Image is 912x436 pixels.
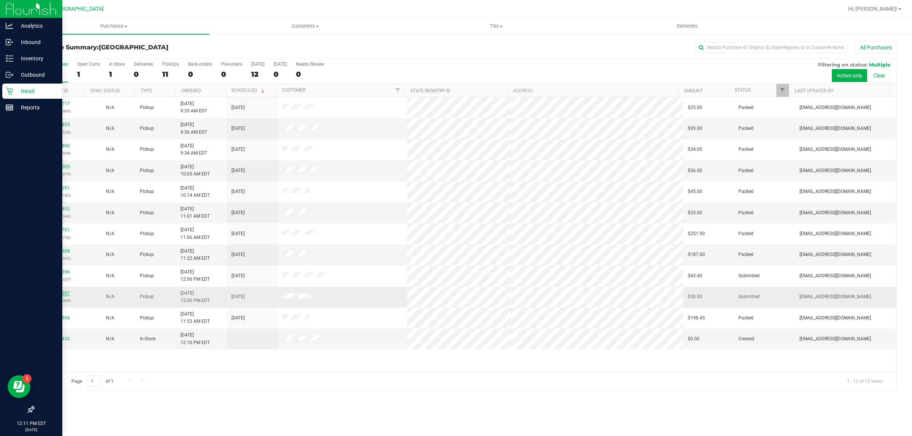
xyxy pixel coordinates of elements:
span: [EMAIL_ADDRESS][DOMAIN_NAME] [800,146,871,153]
span: [EMAIL_ADDRESS][DOMAIN_NAME] [800,314,871,322]
p: Outbound [13,70,59,79]
span: Submitted [738,293,760,300]
span: Page of 1 [65,375,120,387]
span: $25.00 [688,104,702,111]
inline-svg: Reports [6,104,13,111]
p: Analytics [13,21,59,30]
span: Pickup [140,251,154,258]
span: Deliveries [667,23,708,30]
div: [DATE] [274,62,287,67]
span: Packed [738,230,754,237]
span: [EMAIL_ADDRESS][DOMAIN_NAME] [800,209,871,216]
span: [EMAIL_ADDRESS][DOMAIN_NAME] [800,104,871,111]
a: State Registry ID [410,88,450,93]
span: $56.00 [688,167,702,174]
a: 12007351 [49,185,70,191]
iframe: Resource center unread badge [22,374,32,383]
span: Pickup [140,272,154,280]
a: Sync Status [90,88,120,93]
span: Not Applicable [106,315,114,321]
span: $251.90 [688,230,705,237]
span: Not Applicable [106,294,114,299]
div: Pre-orders [221,62,242,67]
a: Customers [209,18,401,34]
span: Multiple [869,62,890,68]
button: N/A [106,335,114,343]
span: [DATE] [231,293,245,300]
span: Not Applicable [106,231,114,236]
input: 1 [87,375,101,387]
span: [DATE] 12:06 PM EDT [180,269,210,283]
p: [DATE] [3,427,59,433]
span: Pickup [140,146,154,153]
button: N/A [106,209,114,216]
span: [DATE] 10:05 AM EDT [180,163,210,178]
button: N/A [106,167,114,174]
span: Pickup [140,104,154,111]
span: $45.00 [688,188,702,195]
button: N/A [106,293,114,300]
div: 0 [296,70,324,79]
span: Pickup [140,125,154,132]
div: 0 [134,70,153,79]
a: Type [141,88,152,93]
th: Address [507,84,678,97]
div: Deliveries [134,62,153,67]
span: Pickup [140,188,154,195]
span: [EMAIL_ADDRESS][DOMAIN_NAME] [800,335,871,343]
a: Last Updated By [795,88,833,93]
span: [DATE] [231,251,245,258]
span: Not Applicable [106,189,114,194]
a: Tills [401,18,592,34]
span: Pickup [140,293,154,300]
span: Pickup [140,314,154,322]
span: $0.00 [688,335,700,343]
p: 12:11 PM EDT [3,420,59,427]
span: [EMAIL_ADDRESS][DOMAIN_NAME] [800,251,871,258]
span: Purchases [18,23,209,30]
span: [EMAIL_ADDRESS][DOMAIN_NAME] [800,230,871,237]
span: Not Applicable [106,168,114,173]
div: 0 [221,70,242,79]
p: Retail [13,87,59,96]
span: Tills [401,23,591,30]
span: Packed [738,167,754,174]
span: $43.40 [688,272,702,280]
p: Reports [13,103,59,112]
span: [DATE] [231,272,245,280]
span: Packed [738,125,754,132]
div: 11 [162,70,179,79]
span: Not Applicable [106,252,114,257]
span: Packed [738,314,754,322]
div: 12 [251,70,264,79]
a: 12008432 [49,336,70,341]
span: [DATE] 10:14 AM EDT [180,185,210,199]
a: Filter [391,84,404,97]
span: [DATE] [231,104,245,111]
span: $198.45 [688,314,705,322]
div: [DATE] [251,62,264,67]
inline-svg: Analytics [6,22,13,30]
div: Open Carts [77,62,100,67]
button: Active only [832,69,867,82]
span: [DATE] [231,125,245,132]
span: Pickup [140,167,154,174]
button: Clear [868,69,890,82]
span: Created [738,335,754,343]
button: N/A [106,314,114,322]
span: [DATE] [231,314,245,322]
div: 0 [274,70,287,79]
span: [DATE] [231,167,245,174]
button: N/A [106,230,114,237]
a: 12007761 [49,227,70,232]
span: [GEOGRAPHIC_DATA] [52,6,104,12]
span: Filtering on status: [818,62,868,68]
div: Back-orders [188,62,212,67]
p: Inventory [13,54,59,63]
div: 1 [109,70,125,79]
inline-svg: Outbound [6,71,13,79]
button: N/A [106,251,114,258]
div: In Store [109,62,125,67]
span: [EMAIL_ADDRESS][DOMAIN_NAME] [800,293,871,300]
